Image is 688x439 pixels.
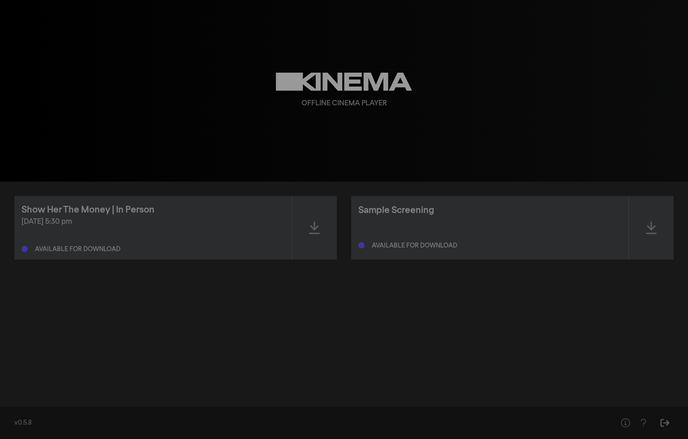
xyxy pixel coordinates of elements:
[14,418,598,428] div: v0.5.8
[616,414,634,432] button: Help
[358,204,434,217] div: Sample Screening
[301,98,387,109] div: Offline Cinema Player
[21,203,155,217] div: Show Her The Money | In Person
[634,414,652,432] button: Help
[372,243,457,249] div: Available for download
[656,414,674,432] button: Sign Out
[21,217,284,227] div: [DATE] 5:30 pm
[35,246,120,252] div: Available for download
